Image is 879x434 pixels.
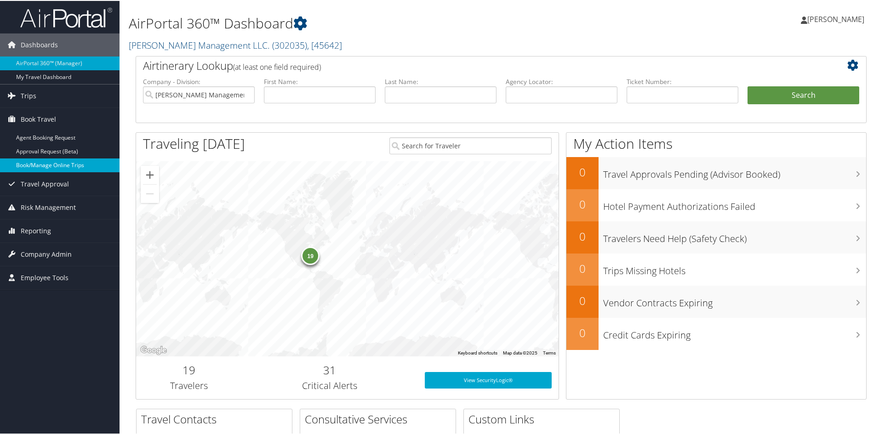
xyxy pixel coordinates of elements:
h3: Travel Approvals Pending (Advisor Booked) [603,163,866,180]
label: Last Name: [385,76,497,85]
h3: Travelers [143,378,235,391]
h2: 19 [143,361,235,377]
span: [PERSON_NAME] [807,13,864,23]
a: [PERSON_NAME] [801,5,873,32]
div: 19 [301,246,320,264]
span: Dashboards [21,33,58,56]
span: Book Travel [21,107,56,130]
h3: Travelers Need Help (Safety Check) [603,227,866,244]
img: Google [138,344,169,355]
h2: 31 [249,361,411,377]
h2: Consultative Services [305,411,456,426]
h3: Trips Missing Hotels [603,259,866,276]
label: Ticket Number: [627,76,738,85]
h2: 0 [566,228,599,243]
span: Trips [21,84,36,107]
a: View SecurityLogic® [425,371,552,388]
h2: Travel Contacts [141,411,292,426]
h1: AirPortal 360™ Dashboard [129,13,625,32]
a: 0Vendor Contracts Expiring [566,285,866,317]
label: First Name: [264,76,376,85]
img: airportal-logo.png [20,6,112,28]
span: Travel Approval [21,172,69,195]
a: 0Hotel Payment Authorizations Failed [566,188,866,220]
label: Agency Locator: [506,76,617,85]
a: Open this area in Google Maps (opens a new window) [138,344,169,355]
span: Risk Management [21,195,76,218]
h3: Vendor Contracts Expiring [603,291,866,309]
button: Zoom in [141,165,159,183]
h2: 0 [566,292,599,308]
span: ( 302035 ) [272,38,307,51]
h3: Credit Cards Expiring [603,323,866,341]
span: Reporting [21,219,51,242]
h2: 0 [566,260,599,276]
a: 0Credit Cards Expiring [566,317,866,349]
a: 0Travelers Need Help (Safety Check) [566,220,866,253]
input: Search for Traveler [389,136,552,153]
a: 0Trips Missing Hotels [566,253,866,285]
h3: Critical Alerts [249,378,411,391]
h1: My Action Items [566,133,866,152]
label: Company - Division: [143,76,255,85]
a: 0Travel Approvals Pending (Advisor Booked) [566,156,866,188]
h2: Airtinerary Lookup [143,57,799,73]
h1: Traveling [DATE] [143,133,245,152]
span: Employee Tools [21,265,68,288]
button: Keyboard shortcuts [458,349,497,355]
a: [PERSON_NAME] Management LLC. [129,38,342,51]
h2: Custom Links [468,411,619,426]
span: Map data ©2025 [503,349,537,355]
span: Company Admin [21,242,72,265]
button: Zoom out [141,184,159,202]
a: Terms (opens in new tab) [543,349,556,355]
span: (at least one field required) [233,61,321,71]
h2: 0 [566,196,599,211]
h3: Hotel Payment Authorizations Failed [603,195,866,212]
span: , [ 45642 ] [307,38,342,51]
button: Search [748,85,859,104]
h2: 0 [566,163,599,179]
h2: 0 [566,324,599,340]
